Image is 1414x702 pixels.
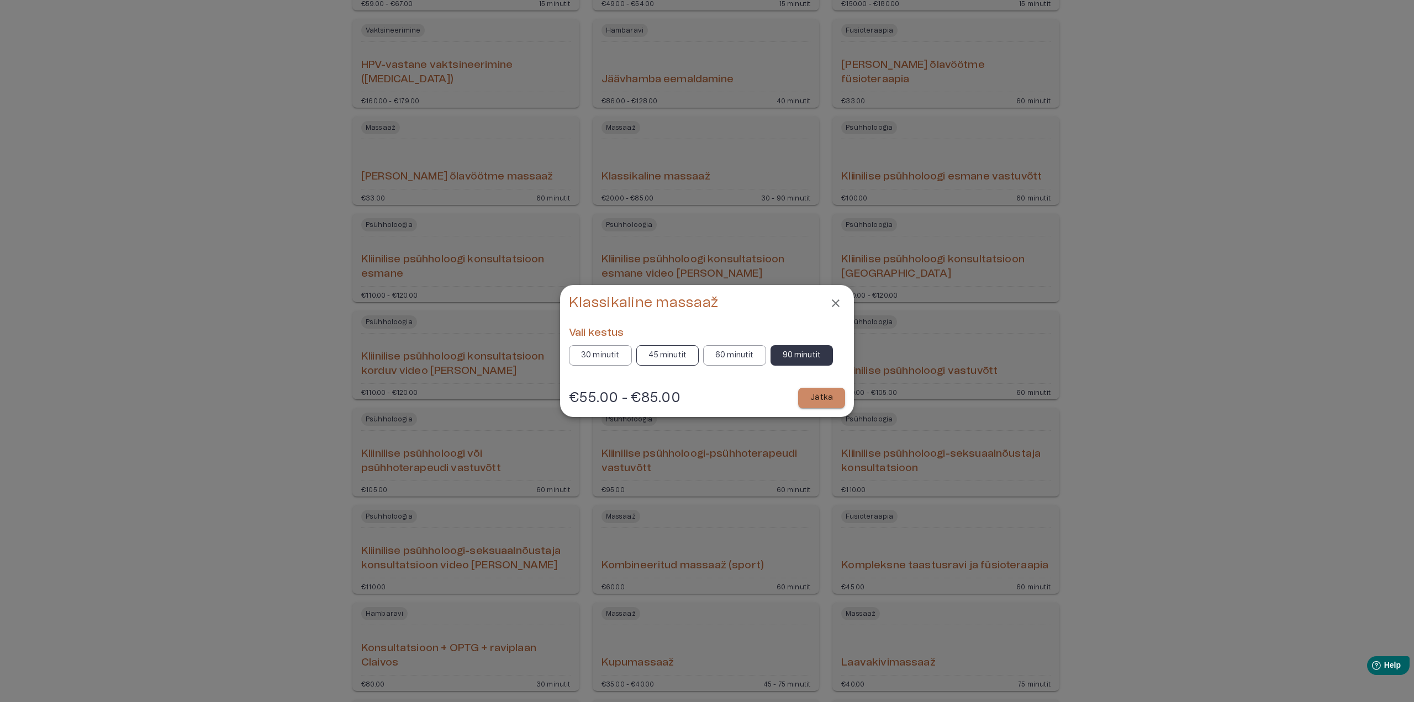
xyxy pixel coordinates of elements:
[569,389,680,407] h4: €55.00 - €85.00
[648,350,687,361] p: 45 minutit
[826,294,845,313] button: Close
[581,350,620,361] p: 30 minutit
[771,345,833,366] button: 90 minutit
[703,345,766,366] button: 60 minutit
[798,388,845,408] button: Jätka
[1328,652,1414,683] iframe: Help widget launcher
[569,294,718,312] h4: Klassikaline massaaž
[715,350,754,361] p: 60 minutit
[810,392,833,404] p: Jätka
[783,350,821,361] p: 90 minutit
[569,345,632,366] button: 30 minutit
[569,326,845,341] h6: Vali kestus
[636,345,699,366] button: 45 minutit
